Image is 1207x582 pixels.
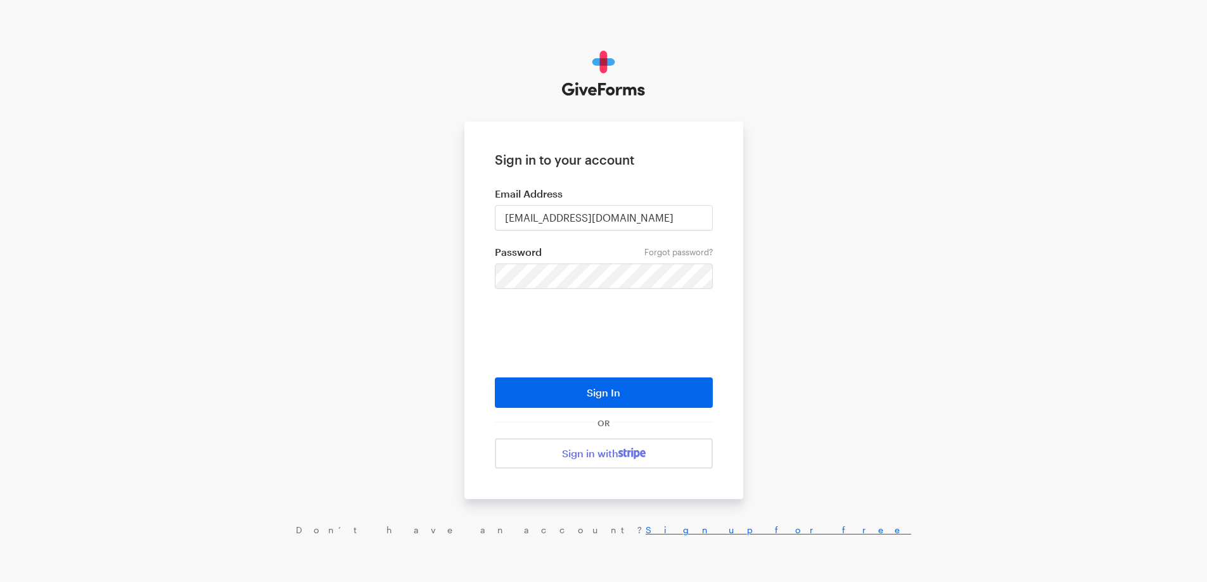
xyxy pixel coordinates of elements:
img: stripe-07469f1003232ad58a8838275b02f7af1ac9ba95304e10fa954b414cd571f63b.svg [618,448,646,459]
img: GiveForms [562,51,645,96]
a: Sign in with [495,438,713,469]
a: Forgot password? [644,247,713,257]
a: Sign up for free [646,524,911,535]
label: Password [495,246,713,258]
div: Don’t have an account? [13,524,1194,536]
label: Email Address [495,187,713,200]
iframe: reCAPTCHA [508,308,700,357]
span: OR [595,418,613,428]
h1: Sign in to your account [495,152,713,167]
button: Sign In [495,377,713,408]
